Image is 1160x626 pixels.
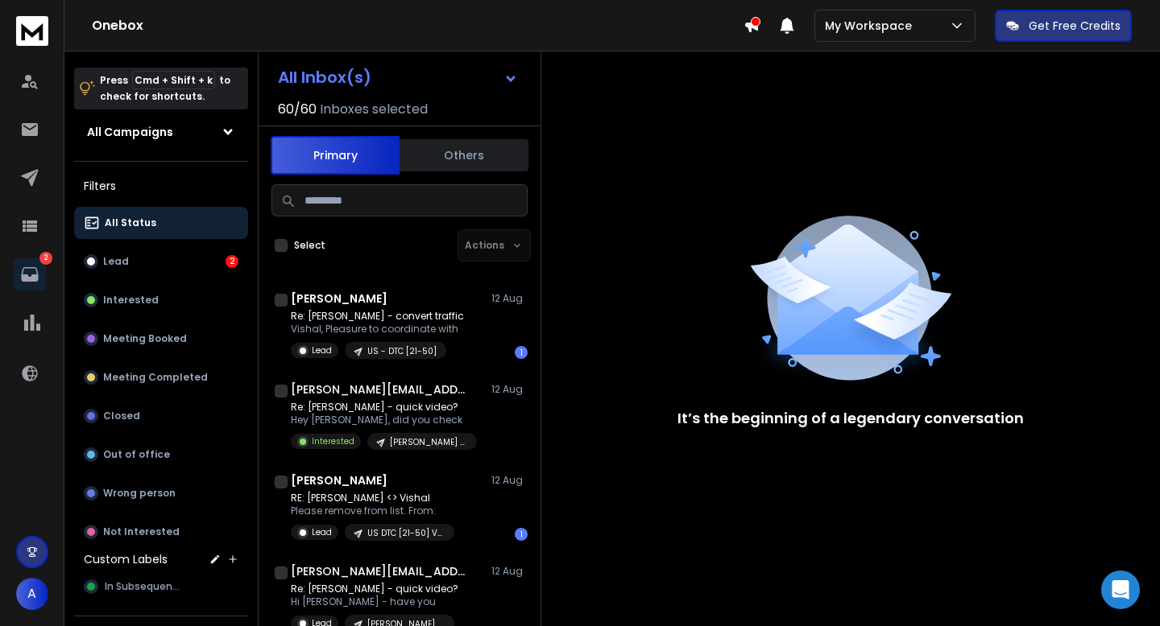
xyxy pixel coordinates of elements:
p: Press to check for shortcuts. [100,72,230,105]
h1: All Campaigns [87,124,173,140]
button: Out of office [74,439,248,471]
p: Re: [PERSON_NAME] - quick video? [291,401,477,414]
p: Hey [PERSON_NAME], did you check [291,414,477,426]
h3: Inboxes selected [320,100,428,119]
p: Not Interested [103,525,180,538]
p: Meeting Completed [103,371,208,384]
button: A [16,578,48,610]
span: Cmd + Shift + k [132,71,215,89]
p: Lead [312,526,332,538]
span: 60 / 60 [278,100,317,119]
p: Re: [PERSON_NAME] - convert traffic [291,310,464,323]
p: Re: [PERSON_NAME] - quick video? [291,583,458,595]
p: Meeting Booked [103,332,187,345]
h3: Custom Labels [84,551,168,567]
p: Interested [103,294,159,307]
button: Meeting Booked [74,323,248,355]
button: Closed [74,400,248,432]
p: US - DTC [21-50] [367,345,437,357]
p: Lead [103,255,129,268]
h1: [PERSON_NAME][EMAIL_ADDRESS][DOMAIN_NAME] [291,563,468,579]
p: Lead [312,344,332,356]
button: Lead2 [74,245,248,278]
button: In Subsequence [74,570,248,603]
button: Meeting Completed [74,361,248,393]
h1: [PERSON_NAME] [291,472,387,488]
p: Wrong person [103,487,176,500]
label: Select [294,239,325,252]
button: Interested [74,284,248,316]
span: In Subsequence [105,580,184,593]
a: 2 [14,258,46,290]
h1: Onebox [92,16,744,35]
p: Get Free Credits [1029,18,1121,34]
p: [PERSON_NAME] US DTC [390,436,467,448]
button: Get Free Credits [995,10,1132,42]
h1: All Inbox(s) [278,69,371,85]
p: Closed [103,410,140,422]
h1: [PERSON_NAME] [291,290,387,307]
div: Open Intercom Messenger [1101,570,1140,609]
img: logo [16,16,48,46]
p: 2 [39,252,52,265]
p: It’s the beginning of a legendary conversation [677,407,1024,430]
button: Wrong person [74,477,248,509]
p: 12 Aug [491,565,528,578]
button: All Status [74,207,248,239]
p: My Workspace [825,18,918,34]
p: 12 Aug [491,474,528,487]
button: Others [400,138,528,173]
button: All Inbox(s) [265,61,531,93]
button: Not Interested [74,516,248,548]
p: Please remove from list. From: [291,505,454,517]
p: RE: [PERSON_NAME] <> Vishal [291,492,454,505]
p: 12 Aug [491,383,528,396]
div: 1 [515,528,528,541]
p: Hi [PERSON_NAME] - have you [291,595,458,608]
button: All Campaigns [74,116,248,148]
h3: Filters [74,175,248,197]
p: All Status [105,216,156,229]
button: Primary [271,136,400,175]
p: Vishal, Pleasure to coordinate with [291,323,464,336]
h1: [PERSON_NAME][EMAIL_ADDRESS][DOMAIN_NAME] [291,381,468,397]
div: 2 [226,255,238,268]
div: 1 [515,346,528,359]
p: 12 Aug [491,292,528,305]
p: US DTC [21-50] VP Head [367,527,445,539]
p: Out of office [103,448,170,461]
p: Interested [312,435,354,447]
